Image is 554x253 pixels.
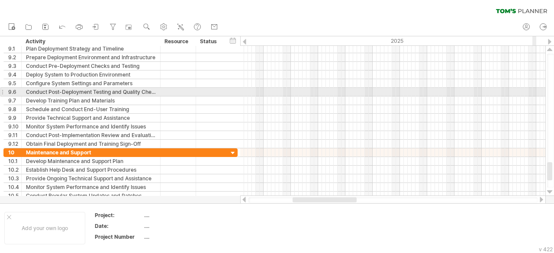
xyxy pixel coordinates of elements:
div: Activity [26,37,155,46]
div: Add your own logo [4,212,85,244]
div: 10.2 [8,166,21,174]
div: Conduct Regular System Updates and Patches [26,192,156,200]
div: 10 [8,148,21,157]
div: Monitor System Performance and Identify Issues [26,183,156,191]
div: 9.4 [8,70,21,79]
div: Conduct Post-Deployment Testing and Quality Check [26,88,156,96]
div: Date: [95,222,142,230]
div: Project: [95,211,142,219]
div: 9.8 [8,105,21,113]
div: v 422 [539,246,553,253]
div: 10.3 [8,174,21,183]
div: 9.1 [8,45,21,53]
div: Maintenance and Support [26,148,156,157]
div: .... [144,233,217,240]
div: .... [144,211,217,219]
div: 9.5 [8,79,21,87]
div: Status [200,37,219,46]
div: Resource [164,37,191,46]
div: Conduct Post-Implementation Review and Evaluation [26,131,156,139]
div: Configure System Settings and Parameters [26,79,156,87]
div: Plan Deployment Strategy and Timeline [26,45,156,53]
div: 9.7 [8,96,21,105]
div: 9.12 [8,140,21,148]
div: Prepare Deployment Environment and Infrastructure [26,53,156,61]
div: Project Number [95,233,142,240]
div: 10.5 [8,192,21,200]
div: Conduct Pre-Deployment Checks and Testing [26,62,156,70]
div: Provide Ongoing Technical Support and Assistance [26,174,156,183]
div: Monitor System Performance and Identify Issues [26,122,156,131]
div: Develop Maintenance and Support Plan [26,157,156,165]
div: Establish Help Desk and Support Procedures [26,166,156,174]
div: 9.10 [8,122,21,131]
div: Deploy System to Production Environment [26,70,156,79]
div: Obtain Final Deployment and Training Sign-Off [26,140,156,148]
div: .... [144,222,217,230]
div: 9.11 [8,131,21,139]
div: Schedule and Conduct End-User Training [26,105,156,113]
div: Provide Technical Support and Assistance [26,114,156,122]
div: 9.9 [8,114,21,122]
div: 9.3 [8,62,21,70]
div: 10.1 [8,157,21,165]
div: 9.2 [8,53,21,61]
div: Develop Training Plan and Materials [26,96,156,105]
div: 10.4 [8,183,21,191]
div: 9.6 [8,88,21,96]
